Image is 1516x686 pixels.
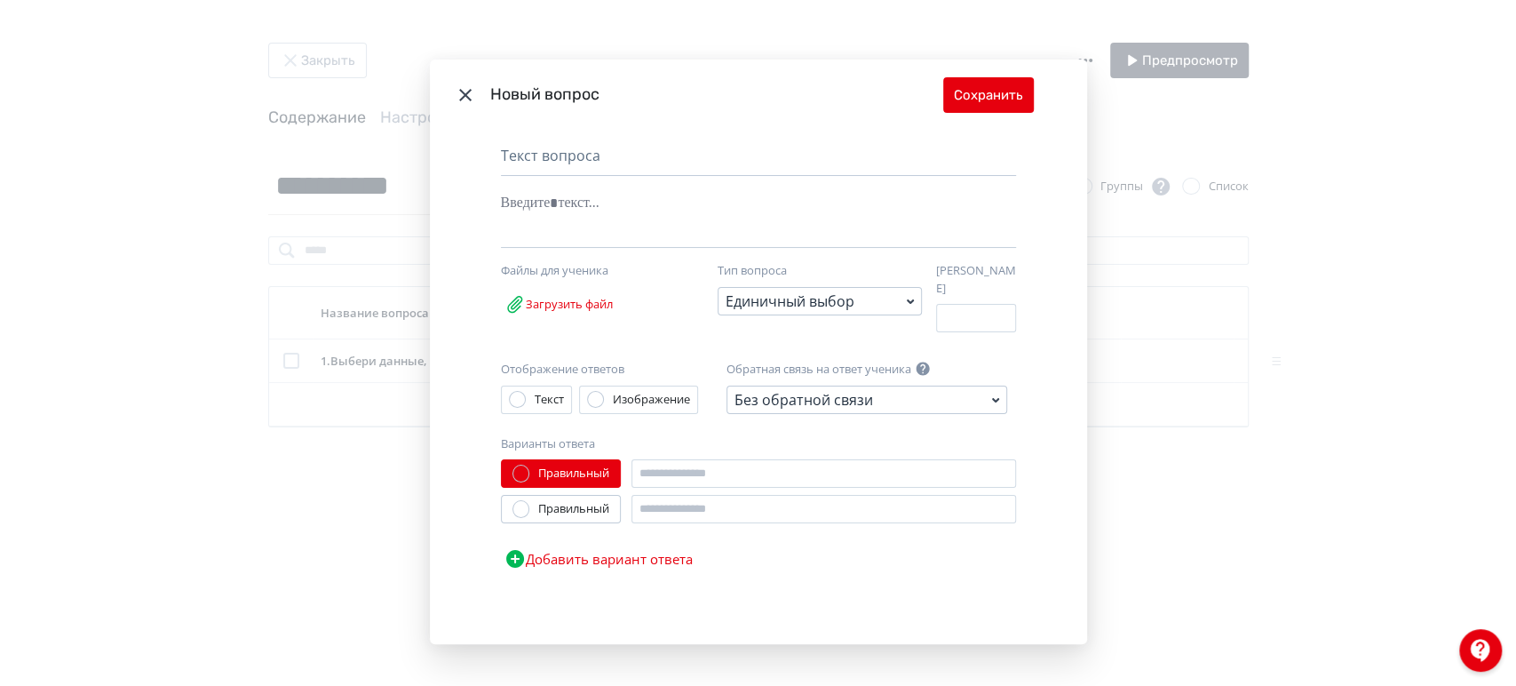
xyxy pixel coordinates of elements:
[501,262,687,280] div: Файлы для ученика
[538,500,609,518] div: Правильный
[943,77,1034,113] button: Сохранить
[538,465,609,483] div: Правильный
[718,262,787,280] label: Тип вопроса
[936,262,1016,297] label: [PERSON_NAME]
[501,541,696,577] button: Добавить вариант ответа
[501,435,595,453] label: Варианты ответа
[490,83,943,107] div: Новый вопрос
[501,361,624,379] label: Отображение ответов
[734,389,873,411] div: Без обратной связи
[726,361,911,379] label: Обратная связь на ответ ученика
[430,60,1087,644] div: Modal
[726,291,854,312] div: Единичный выбор
[613,391,690,409] div: Изображение
[501,145,1016,176] div: Текст вопроса
[535,391,564,409] div: Текст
